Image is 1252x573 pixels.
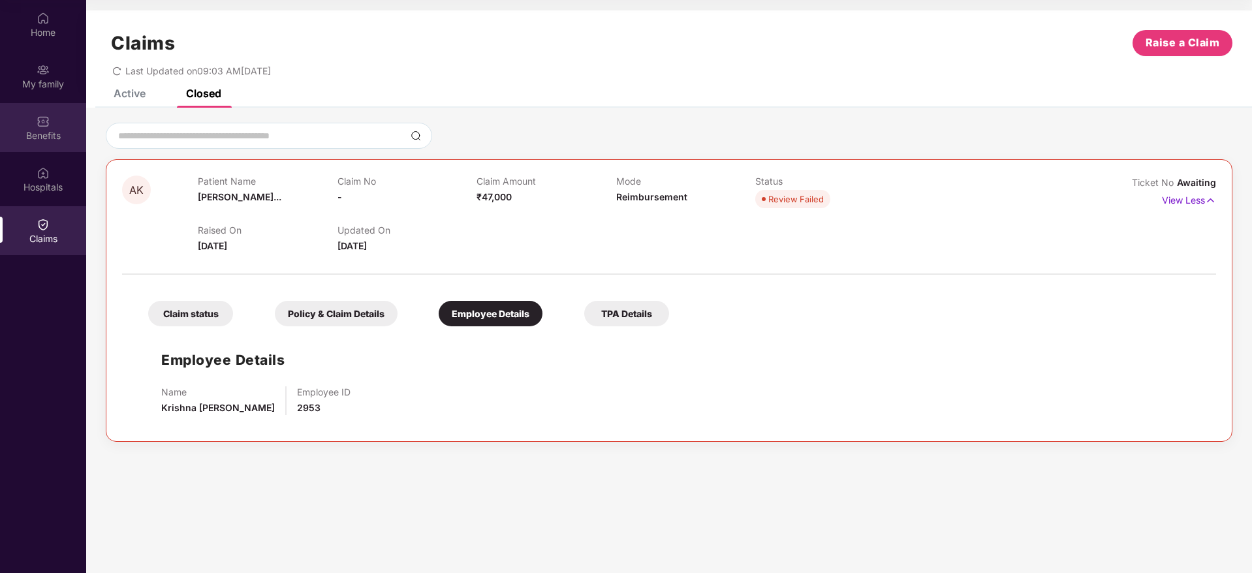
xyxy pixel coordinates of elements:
[337,225,477,236] p: Updated On
[755,176,894,187] p: Status
[1177,177,1216,188] span: Awaiting
[198,225,337,236] p: Raised On
[411,131,421,141] img: svg+xml;base64,PHN2ZyBpZD0iU2VhcmNoLTMyeDMyIiB4bWxucz0iaHR0cDovL3d3dy53My5vcmcvMjAwMC9zdmciIHdpZH...
[337,176,477,187] p: Claim No
[37,12,50,25] img: svg+xml;base64,PHN2ZyBpZD0iSG9tZSIgeG1sbnM9Imh0dHA6Ly93d3cudzMub3JnLzIwMDAvc3ZnIiB3aWR0aD0iMjAiIG...
[1146,35,1220,51] span: Raise a Claim
[198,176,337,187] p: Patient Name
[1133,30,1232,56] button: Raise a Claim
[1132,177,1177,188] span: Ticket No
[37,115,50,128] img: svg+xml;base64,PHN2ZyBpZD0iQmVuZWZpdHMiIHhtbG5zPSJodHRwOi8vd3d3LnczLm9yZy8yMDAwL3N2ZyIgd2lkdGg9Ij...
[125,65,271,76] span: Last Updated on 09:03 AM[DATE]
[1162,190,1216,208] p: View Less
[37,166,50,179] img: svg+xml;base64,PHN2ZyBpZD0iSG9zcGl0YWxzIiB4bWxucz0iaHR0cDovL3d3dy53My5vcmcvMjAwMC9zdmciIHdpZHRoPS...
[297,402,321,413] span: 2953
[337,240,367,251] span: [DATE]
[616,191,687,202] span: Reimbursement
[114,87,146,100] div: Active
[1205,193,1216,208] img: svg+xml;base64,PHN2ZyB4bWxucz0iaHR0cDovL3d3dy53My5vcmcvMjAwMC9zdmciIHdpZHRoPSIxNyIgaGVpZ2h0PSIxNy...
[477,191,512,202] span: ₹47,000
[37,218,50,231] img: svg+xml;base64,PHN2ZyBpZD0iQ2xhaW0iIHhtbG5zPSJodHRwOi8vd3d3LnczLm9yZy8yMDAwL3N2ZyIgd2lkdGg9IjIwIi...
[275,301,398,326] div: Policy & Claim Details
[37,63,50,76] img: svg+xml;base64,PHN2ZyB3aWR0aD0iMjAiIGhlaWdodD0iMjAiIHZpZXdCb3g9IjAgMCAyMCAyMCIgZmlsbD0ibm9uZSIgeG...
[198,240,227,251] span: [DATE]
[161,349,285,371] h1: Employee Details
[148,301,233,326] div: Claim status
[768,193,824,206] div: Review Failed
[584,301,669,326] div: TPA Details
[297,386,351,397] p: Employee ID
[198,191,281,202] span: [PERSON_NAME]...
[477,176,616,187] p: Claim Amount
[129,185,144,196] span: AK
[186,87,221,100] div: Closed
[616,176,755,187] p: Mode
[161,386,275,397] p: Name
[112,65,121,76] span: redo
[161,402,275,413] span: Krishna [PERSON_NAME]
[111,32,175,54] h1: Claims
[337,191,342,202] span: -
[439,301,542,326] div: Employee Details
